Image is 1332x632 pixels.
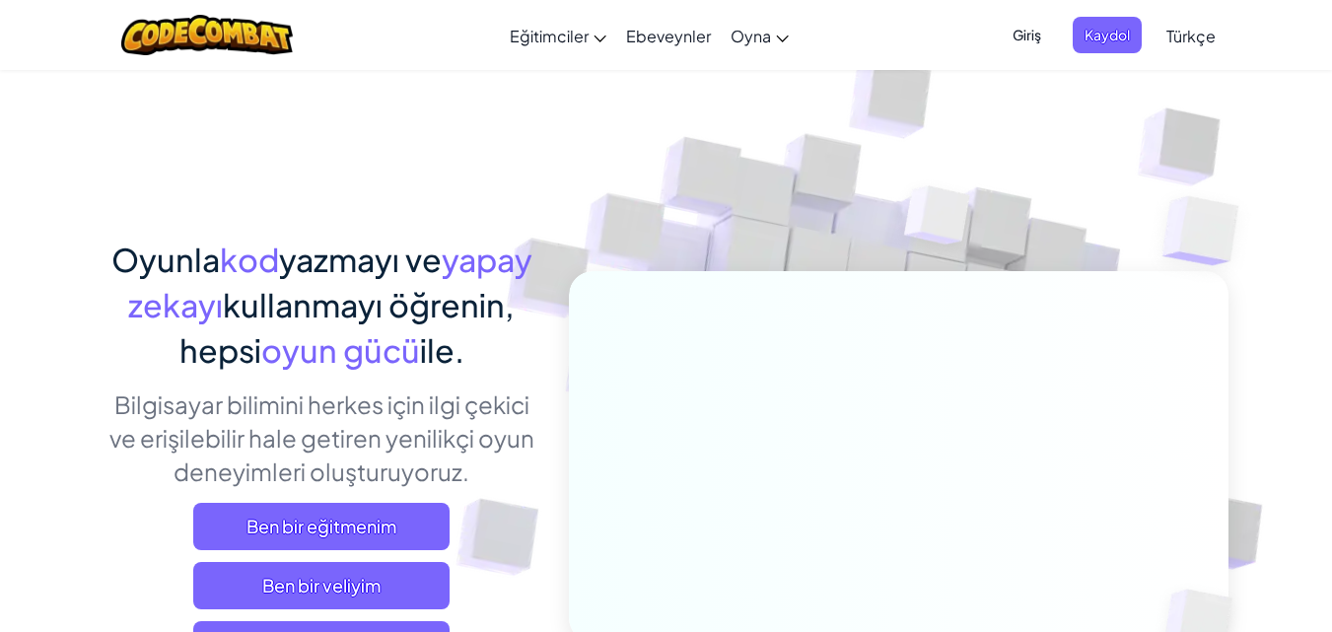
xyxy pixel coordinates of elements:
[193,503,450,550] a: Ben bir eğitmenim
[193,562,450,609] a: Ben bir veliyim
[1123,148,1294,315] img: Overlap cubes
[721,9,799,62] a: Oyna
[510,26,589,46] span: Eğitimciler
[279,240,442,279] span: yazmayı ve
[220,240,279,279] span: kod
[111,240,220,279] span: Oyunla
[420,330,464,370] span: ile.
[179,285,516,370] span: kullanmayı öğrenin, hepsi
[867,147,1009,294] img: Overlap cubes
[121,15,294,55] img: CodeCombat logo
[1001,17,1053,53] button: Giriş
[731,26,771,46] span: Oyna
[1073,17,1142,53] button: Kaydol
[1166,26,1216,46] span: Türkçe
[500,9,616,62] a: Eğitimciler
[261,330,420,370] span: oyun gücü
[616,9,721,62] a: Ebeveynler
[105,387,539,488] p: Bilgisayar bilimini herkes için ilgi çekici ve erişilebilir hale getiren yenilikçi oyun deneyimle...
[1157,9,1226,62] a: Türkçe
